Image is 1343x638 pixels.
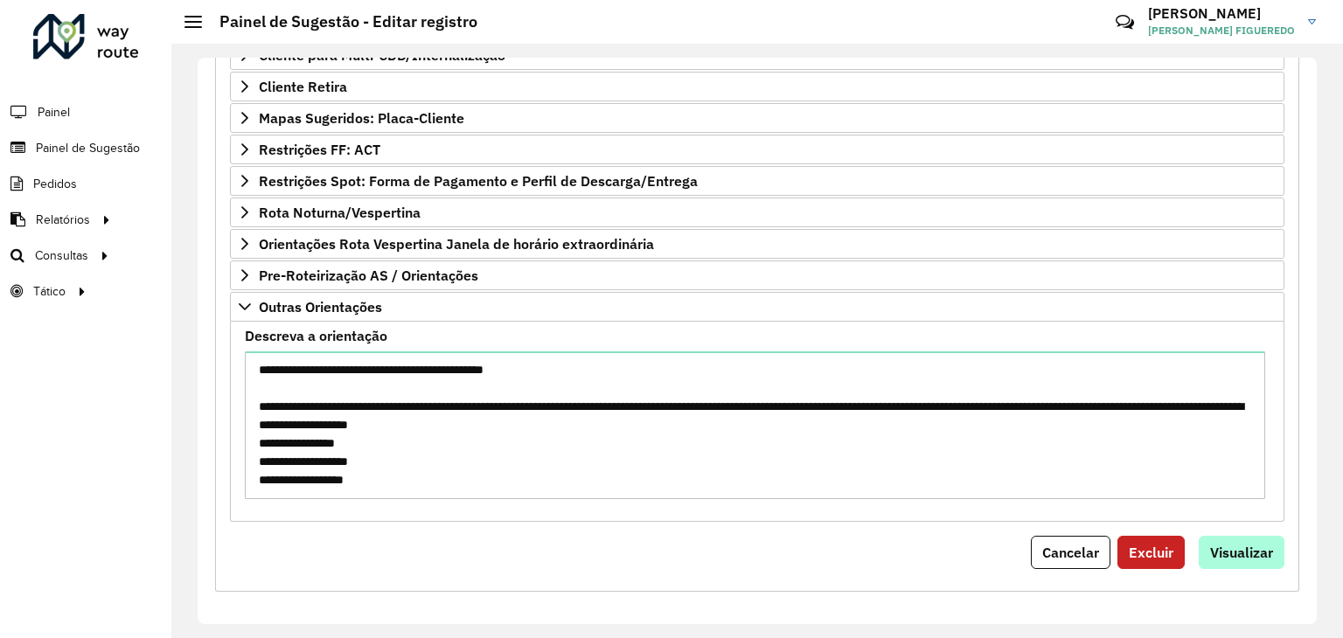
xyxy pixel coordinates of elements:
[259,111,464,125] span: Mapas Sugeridos: Placa-Cliente
[230,198,1284,227] a: Rota Noturna/Vespertina
[202,12,477,31] h2: Painel de Sugestão - Editar registro
[259,142,380,156] span: Restrições FF: ACT
[259,80,347,94] span: Cliente Retira
[1148,5,1295,22] h3: [PERSON_NAME]
[230,103,1284,133] a: Mapas Sugeridos: Placa-Cliente
[35,246,88,265] span: Consultas
[1117,536,1185,569] button: Excluir
[1210,544,1273,561] span: Visualizar
[259,237,654,251] span: Orientações Rota Vespertina Janela de horário extraordinária
[259,48,505,62] span: Cliente para Multi-CDD/Internalização
[1042,544,1099,561] span: Cancelar
[1148,23,1295,38] span: [PERSON_NAME] FIGUEREDO
[36,139,140,157] span: Painel de Sugestão
[1129,544,1173,561] span: Excluir
[1031,536,1110,569] button: Cancelar
[1199,536,1284,569] button: Visualizar
[230,229,1284,259] a: Orientações Rota Vespertina Janela de horário extraordinária
[245,325,387,346] label: Descreva a orientação
[259,205,421,219] span: Rota Noturna/Vespertina
[230,292,1284,322] a: Outras Orientações
[230,72,1284,101] a: Cliente Retira
[259,268,478,282] span: Pre-Roteirização AS / Orientações
[259,174,698,188] span: Restrições Spot: Forma de Pagamento e Perfil de Descarga/Entrega
[230,135,1284,164] a: Restrições FF: ACT
[33,282,66,301] span: Tático
[230,166,1284,196] a: Restrições Spot: Forma de Pagamento e Perfil de Descarga/Entrega
[38,103,70,121] span: Painel
[33,175,77,193] span: Pedidos
[230,322,1284,522] div: Outras Orientações
[230,260,1284,290] a: Pre-Roteirização AS / Orientações
[36,211,90,229] span: Relatórios
[1106,3,1144,41] a: Contato Rápido
[259,300,382,314] span: Outras Orientações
